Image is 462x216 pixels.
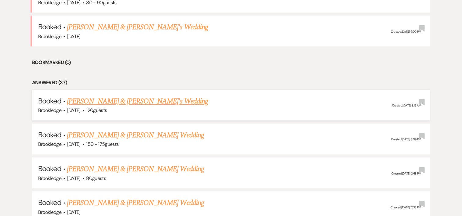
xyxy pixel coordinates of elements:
a: [PERSON_NAME] & [PERSON_NAME] Wedding [67,130,204,141]
span: Booked [38,164,61,173]
span: Booked [38,130,61,139]
span: Booked [38,198,61,207]
li: Bookmarked (0) [32,59,430,67]
span: [DATE] [67,33,81,40]
span: [DATE] [67,107,81,113]
span: Created: [DATE] 3:48 PM [391,171,421,175]
a: [PERSON_NAME] & [PERSON_NAME] Wedding [67,197,204,208]
span: Booked [38,96,61,106]
a: [PERSON_NAME] & [PERSON_NAME]'s Wedding [67,96,208,107]
span: 80 guests [86,175,106,182]
span: [DATE] [67,209,81,215]
span: [DATE] [67,141,81,147]
li: Answered (37) [32,79,430,87]
a: [PERSON_NAME] & [PERSON_NAME] Wedding [67,164,204,175]
span: 150 - 175 guests [86,141,118,147]
span: 120 guests [86,107,107,113]
span: Brookledge [38,107,62,113]
span: Brookledge [38,175,62,182]
span: Created: [DATE] 8:19 AM [392,103,421,107]
span: Brookledge [38,141,62,147]
span: Brookledge [38,209,62,215]
span: Created: [DATE] 8:09 PM [391,138,421,142]
a: [PERSON_NAME] & [PERSON_NAME]'s Wedding [67,22,208,33]
span: [DATE] [67,175,81,182]
span: Created: [DATE] 5:00 PM [391,30,421,34]
span: Booked [38,22,61,31]
span: Brookledge [38,33,62,40]
span: Created: [DATE] 12:33 PM [391,205,421,209]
